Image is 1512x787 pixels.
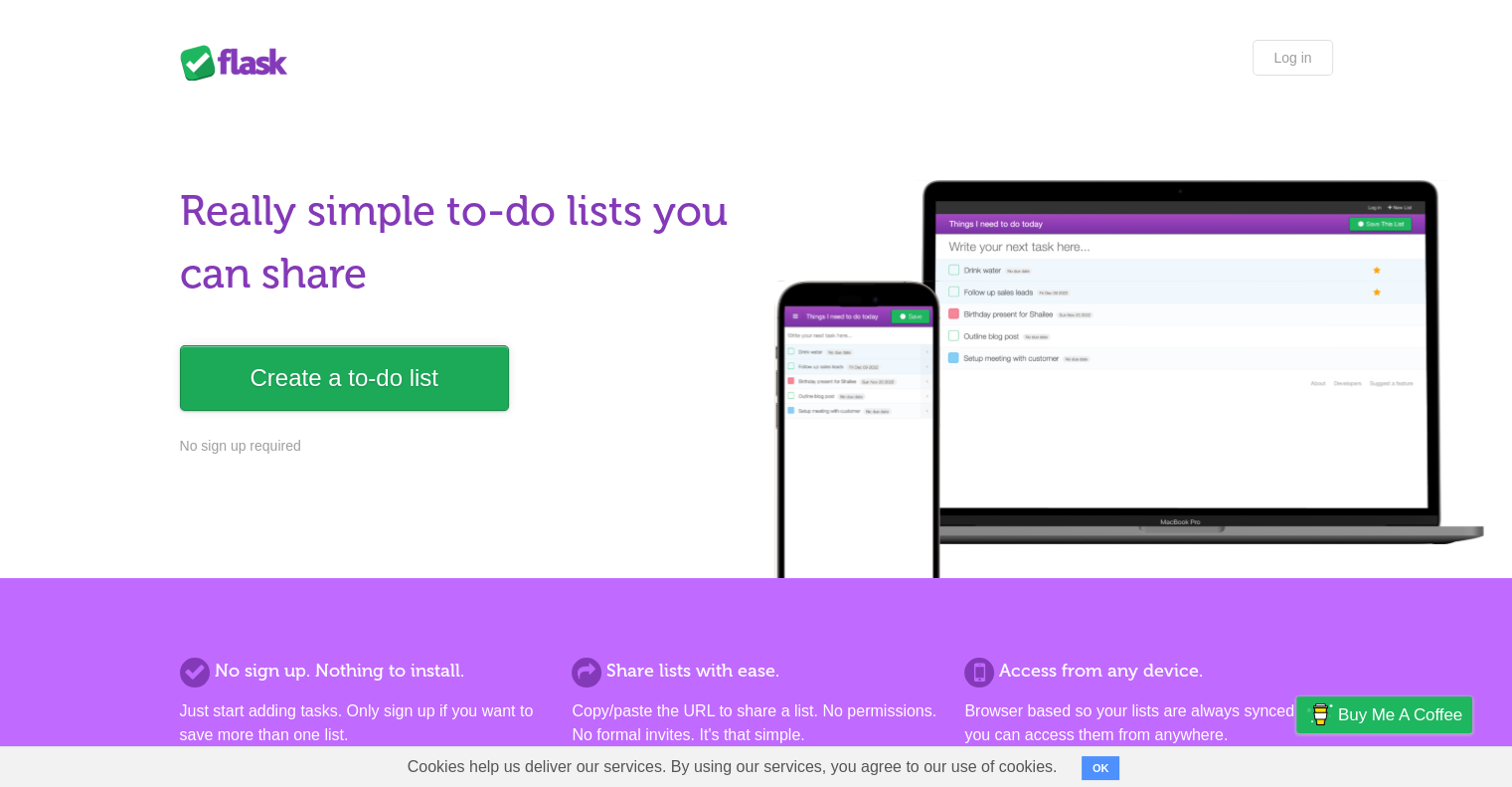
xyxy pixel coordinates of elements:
[964,699,1332,747] p: Browser based so your lists are always synced and you can access them from anywhere.
[572,699,939,747] p: Copy/paste the URL to share a list. No permissions. No formal invites. It's that simple.
[1338,697,1462,732] span: Buy me a coffee
[180,45,299,81] div: Flask Lists
[964,658,1332,685] h2: Access from any device.
[180,699,548,747] p: Just start adding tasks. Only sign up if you want to save more than one list.
[180,345,509,411] a: Create a to-do list
[180,180,745,305] h1: Really simple to-do lists you can share
[180,658,548,685] h2: No sign up. Nothing to install.
[1296,696,1472,733] a: Buy me a coffee
[180,436,745,457] p: No sign up required
[572,658,939,685] h2: Share lists with ease.
[388,747,1078,787] span: Cookies help us deliver our services. By using our services, you agree to our use of cookies.
[1253,40,1332,76] a: Log in
[1306,697,1333,731] img: Buy me a coffee
[1082,756,1120,780] button: OK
